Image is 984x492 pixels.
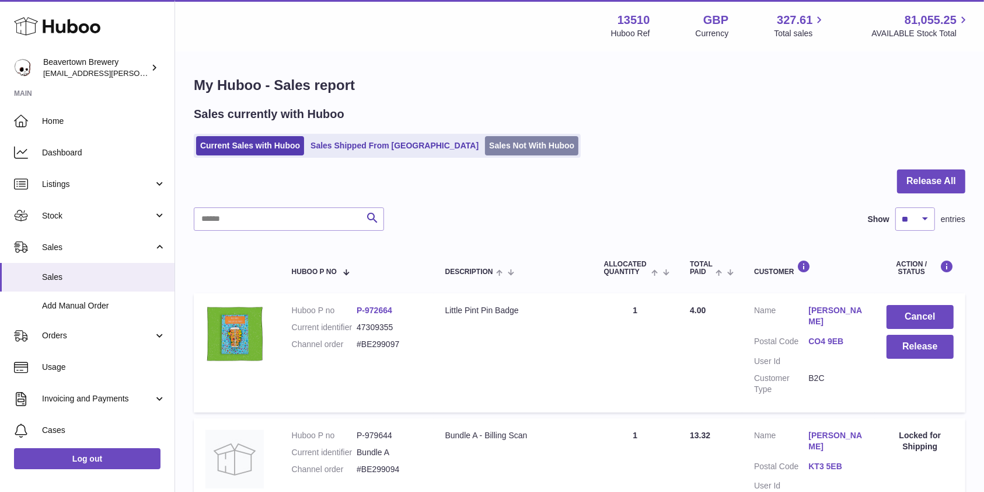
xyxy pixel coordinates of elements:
a: 81,055.25 AVAILABLE Stock Total [871,12,970,39]
a: 327.61 Total sales [774,12,826,39]
dt: Current identifier [292,322,357,333]
dd: #BE299097 [357,339,421,350]
strong: GBP [703,12,728,28]
dd: B2C [808,373,863,395]
span: Listings [42,179,153,190]
dt: Huboo P no [292,305,357,316]
a: CO4 9EB [808,336,863,347]
strong: 13510 [617,12,650,28]
dt: User Id [754,356,808,367]
div: Huboo Ref [611,28,650,39]
dt: Customer Type [754,373,808,395]
a: KT3 5EB [808,461,863,472]
button: Release All [897,169,965,193]
dt: Name [754,430,808,455]
a: Current Sales with Huboo [196,136,304,155]
div: Action / Status [887,260,954,276]
div: Beavertown Brewery [43,57,148,79]
div: Little Pint Pin Badge [445,305,581,316]
dt: Postal Code [754,461,808,475]
span: Total sales [774,28,826,39]
span: 4.00 [690,306,706,315]
div: Locked for Shipping [887,430,954,452]
dt: Postal Code [754,336,808,350]
h2: Sales currently with Huboo [194,106,344,122]
dd: P-979644 [357,430,421,441]
dt: Channel order [292,464,357,475]
span: Total paid [690,261,713,276]
dd: #BE299094 [357,464,421,475]
span: [EMAIL_ADDRESS][PERSON_NAME][DOMAIN_NAME] [43,68,234,78]
span: Sales [42,242,153,253]
span: Usage [42,362,166,373]
span: Huboo P no [292,268,337,276]
img: kit.lowe@beavertownbrewery.co.uk [14,59,32,77]
span: Orders [42,330,153,341]
span: AVAILABLE Stock Total [871,28,970,39]
span: Invoicing and Payments [42,393,153,404]
button: Cancel [887,305,954,329]
span: Description [445,268,493,276]
div: Customer [754,260,863,276]
span: Dashboard [42,147,166,158]
a: [PERSON_NAME] [808,305,863,327]
a: Sales Not With Huboo [485,136,578,155]
div: Bundle A - Billing Scan [445,430,581,441]
dt: Huboo P no [292,430,357,441]
span: Home [42,116,166,127]
dd: Bundle A [357,447,421,458]
span: 327.61 [777,12,812,28]
dd: 47309355 [357,322,421,333]
img: no-photo.jpg [205,430,264,488]
span: 13.32 [690,431,710,440]
img: beavertown-brewery-little-pint-pin-badge-3.png [205,305,264,363]
dt: Name [754,305,808,330]
dt: User Id [754,480,808,491]
span: Stock [42,210,153,221]
span: Cases [42,425,166,436]
div: Currency [696,28,729,39]
button: Release [887,335,954,359]
dt: Current identifier [292,447,357,458]
span: entries [941,214,965,225]
a: [PERSON_NAME] [808,430,863,452]
span: Sales [42,272,166,283]
td: 1 [592,293,678,412]
h1: My Huboo - Sales report [194,76,965,95]
span: ALLOCATED Quantity [604,261,648,276]
span: 81,055.25 [905,12,957,28]
dt: Channel order [292,339,357,350]
a: Log out [14,448,160,469]
a: P-972664 [357,306,392,315]
span: Add Manual Order [42,300,166,311]
label: Show [868,214,889,225]
a: Sales Shipped From [GEOGRAPHIC_DATA] [306,136,483,155]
